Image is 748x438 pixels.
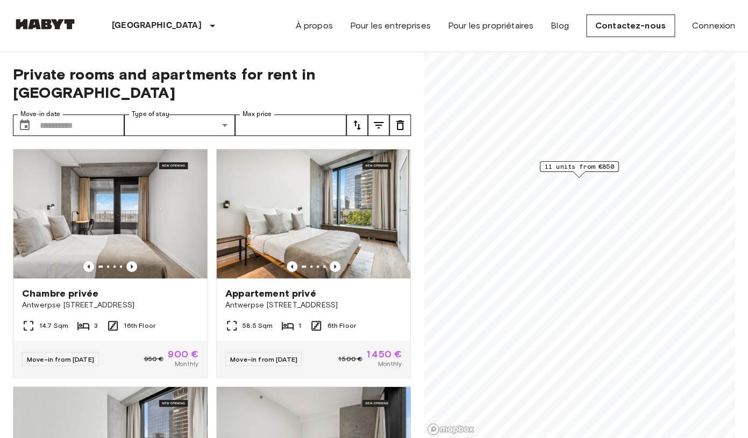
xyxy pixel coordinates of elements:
label: Type of stay [132,110,169,119]
span: Antwerpse [STREET_ADDRESS] [22,300,198,311]
div: Map marker [540,161,619,178]
a: Marketing picture of unit BE-23-003-062-001Previous imagePrevious imageChambre privéeAntwerpse [S... [13,149,208,378]
a: Pour les propriétaires [448,19,533,32]
label: Move-in date [20,110,60,119]
button: Choose date [14,114,35,136]
button: Previous image [330,261,340,272]
span: 14.7 Sqm [39,321,68,331]
span: 1 450 € [367,349,402,359]
span: Move-in from [DATE] [27,355,94,363]
button: tune [389,114,411,136]
span: 900 € [168,349,198,359]
a: Blog [551,19,569,32]
span: 3 [94,321,98,331]
p: [GEOGRAPHIC_DATA] [112,19,202,32]
button: tune [368,114,389,136]
span: Private rooms and apartments for rent in [GEOGRAPHIC_DATA] [13,65,411,102]
label: Max price [243,110,272,119]
button: Previous image [83,261,94,272]
span: 11 units from €850 [545,162,614,171]
span: Monthly [175,359,198,369]
button: Previous image [287,261,297,272]
a: Pour les entreprises [350,19,431,32]
span: 6th Floor [327,321,355,331]
img: Marketing picture of unit BE-23-003-014-001 [217,149,410,278]
span: 1 500 € [338,354,362,364]
span: 950 € [144,354,163,364]
span: Move-in from [DATE] [230,355,297,363]
span: 1 [298,321,301,331]
button: Previous image [126,261,137,272]
span: Appartement privé [225,287,316,300]
a: Marketing picture of unit BE-23-003-014-001Previous imagePrevious imageAppartement privéAntwerpse... [216,149,411,378]
img: Habyt [13,19,77,30]
button: tune [346,114,368,136]
span: 16th Floor [124,321,155,331]
img: Marketing picture of unit BE-23-003-062-001 [13,149,207,278]
a: Connexion [692,19,735,32]
a: À propos [295,19,332,32]
span: Chambre privée [22,287,98,300]
a: Mapbox logo [427,423,474,435]
span: Monthly [378,359,402,369]
a: Contactez-nous [586,15,675,37]
span: Antwerpse [STREET_ADDRESS] [225,300,402,311]
span: 58.5 Sqm [243,321,273,331]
